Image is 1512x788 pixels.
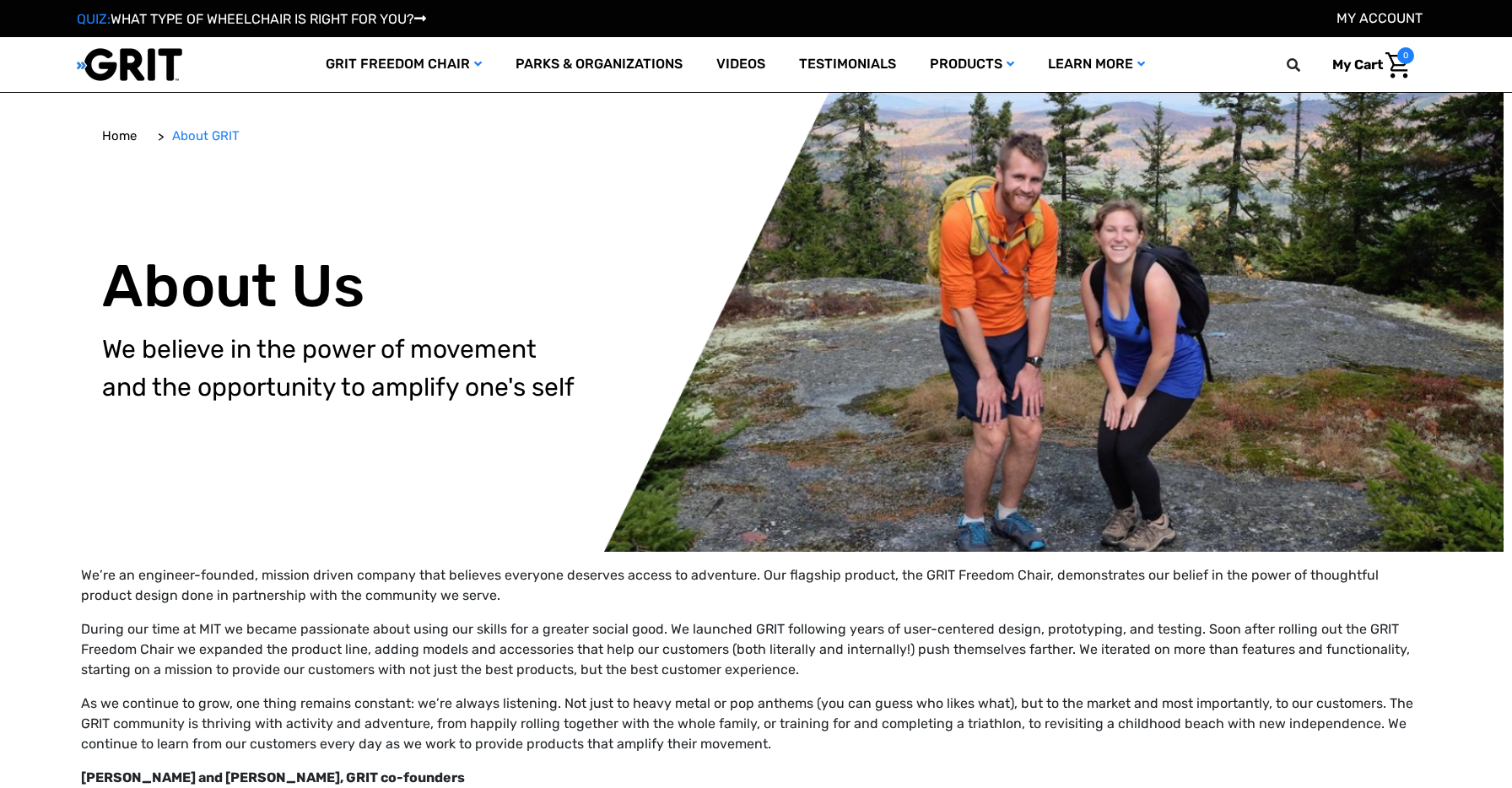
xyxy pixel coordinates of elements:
[81,769,465,785] strong: [PERSON_NAME] and [PERSON_NAME], GRIT co-founders
[77,11,111,27] span: QUIZ:
[1332,57,1383,73] span: My Cart
[81,619,1431,680] p: During our time at MIT we became passionate about using our skills for a greater social good. We ...
[913,37,1031,92] a: Products
[102,114,252,159] nav: Breadcrumb
[1385,52,1410,78] img: Cart
[77,47,182,82] img: GRIT All-Terrain Wheelchair and Mobility Equipment
[1336,10,1423,26] a: Account
[9,93,1504,552] img: Alternative Image text
[102,128,137,143] span: Home
[782,37,913,92] a: Testimonials
[1320,47,1414,83] a: Cart with 0 items
[172,127,240,146] a: About GRIT
[1397,47,1414,64] span: 0
[1294,47,1320,83] input: Search
[81,565,1431,606] p: We’re an engineer-founded, mission driven company that believes everyone deserves access to adven...
[309,37,499,92] a: GRIT Freedom Chair
[499,37,699,92] a: Parks & Organizations
[102,251,769,322] h1: About Us
[699,37,782,92] a: Videos
[102,127,137,146] a: Home
[172,128,240,143] span: About GRIT
[77,11,426,27] a: QUIZ:WHAT TYPE OF WHEELCHAIR IS RIGHT FOR YOU?
[1031,37,1162,92] a: Learn More
[81,694,1431,754] p: As we continue to grow, one thing remains constant: we’re always listening. Not just to heavy met...
[102,331,769,407] p: We believe in the power of movement and the opportunity to amplify one's self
